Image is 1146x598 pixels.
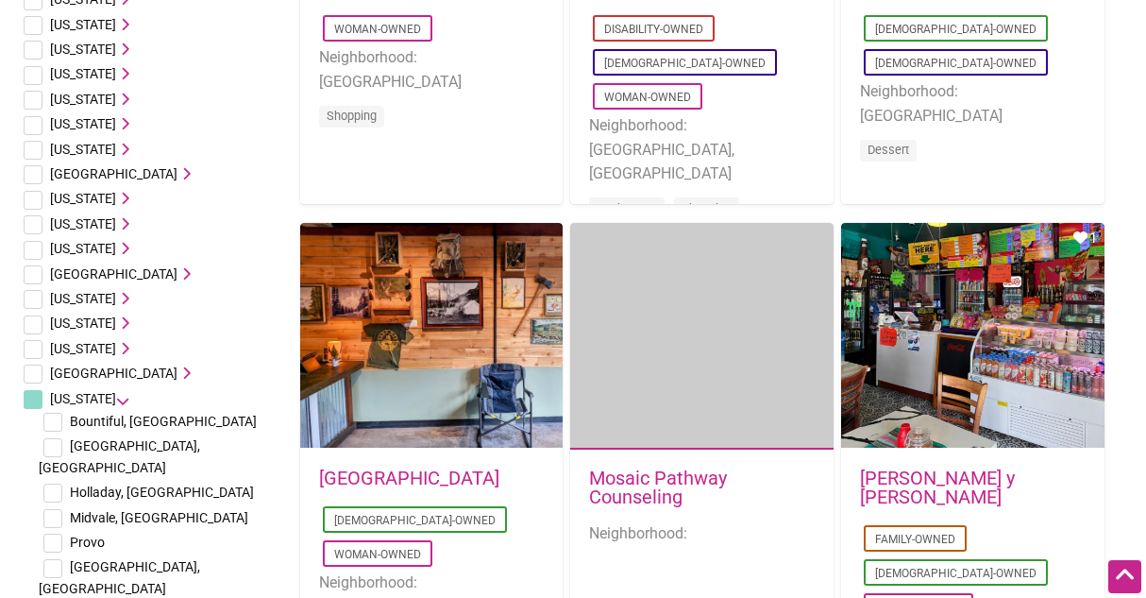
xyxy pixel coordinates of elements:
[327,109,377,123] a: Shopping
[334,514,496,527] a: [DEMOGRAPHIC_DATA]-Owned
[860,79,1086,128] li: Neighborhood: [GEOGRAPHIC_DATA]
[50,341,116,356] span: [US_STATE]
[39,559,200,595] span: [GEOGRAPHIC_DATA], [GEOGRAPHIC_DATA]
[875,23,1036,36] a: [DEMOGRAPHIC_DATA]-Owned
[70,535,105,550] span: Provo
[319,467,499,489] a: [GEOGRAPHIC_DATA]
[604,23,703,36] a: Disability-Owned
[50,66,116,81] span: [US_STATE]
[50,391,116,406] span: [US_STATE]
[50,142,116,157] span: [US_STATE]
[589,521,815,546] li: Neighborhood:
[334,23,421,36] a: Woman-Owned
[604,91,691,104] a: Woman-Owned
[50,191,116,206] span: [US_STATE]
[70,485,254,500] span: Holladay, [GEOGRAPHIC_DATA]
[50,241,116,256] span: [US_STATE]
[589,467,727,508] a: Mosaic Pathway Counseling
[682,201,732,215] a: Shopping
[39,438,200,474] span: [GEOGRAPHIC_DATA], [GEOGRAPHIC_DATA]
[50,116,116,131] span: [US_STATE]
[604,57,766,70] a: [DEMOGRAPHIC_DATA]-Owned
[875,533,955,546] a: Family-Owned
[334,548,421,561] a: Woman-Owned
[589,113,815,186] li: Neighborhood: [GEOGRAPHIC_DATA], [GEOGRAPHIC_DATA]
[50,17,116,32] span: [US_STATE]
[50,366,177,381] span: [GEOGRAPHIC_DATA]
[875,567,1036,580] a: [DEMOGRAPHIC_DATA]-Owned
[868,143,909,157] a: Dessert
[597,201,657,215] a: Bookstores
[50,266,177,282] span: [GEOGRAPHIC_DATA]
[319,45,545,94] li: Neighborhood: [GEOGRAPHIC_DATA]
[70,414,257,429] span: Bountiful, [GEOGRAPHIC_DATA]
[50,316,116,331] span: [US_STATE]
[1108,560,1141,593] div: Scroll Back to Top
[70,510,248,525] span: Midvale, [GEOGRAPHIC_DATA]
[860,467,1015,508] a: [PERSON_NAME] y [PERSON_NAME]
[50,291,116,306] span: [US_STATE]
[875,57,1036,70] a: [DEMOGRAPHIC_DATA]-Owned
[50,92,116,107] span: [US_STATE]
[50,216,116,231] span: [US_STATE]
[50,166,177,181] span: [GEOGRAPHIC_DATA]
[50,42,116,57] span: [US_STATE]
